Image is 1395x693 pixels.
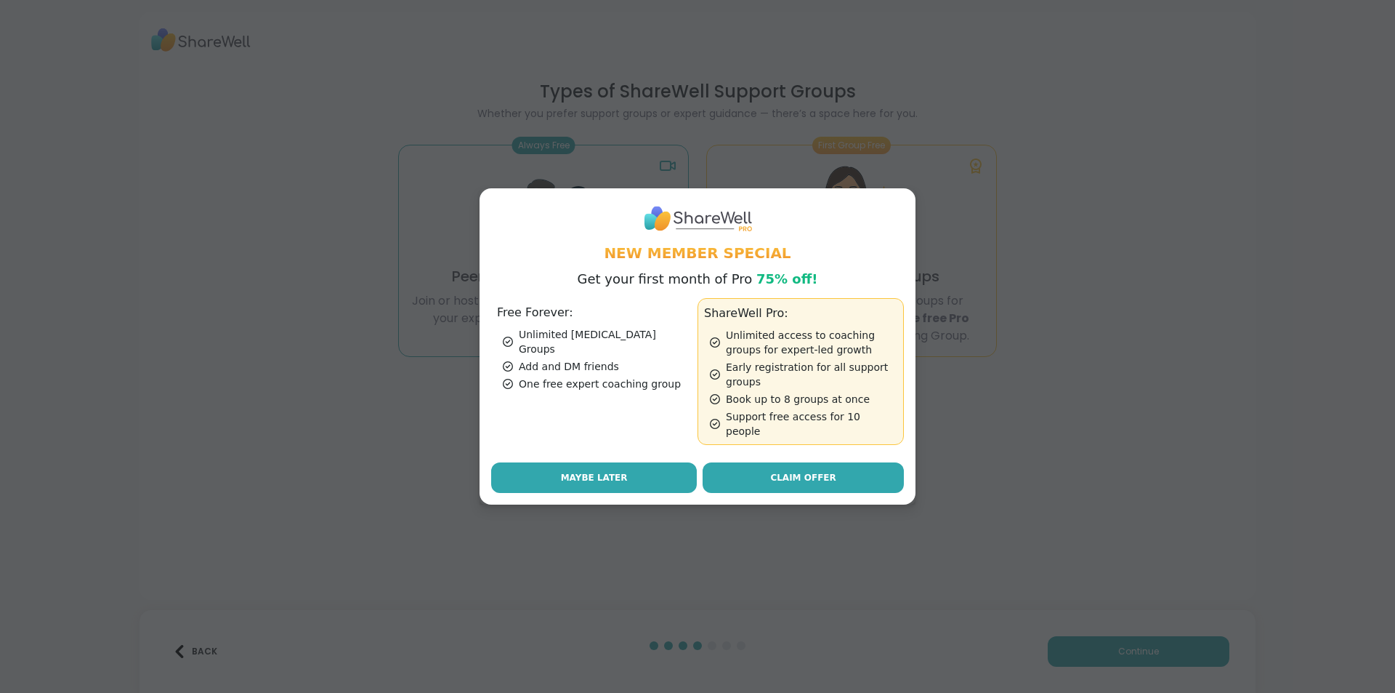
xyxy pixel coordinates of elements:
div: Book up to 8 groups at once [710,392,897,406]
span: Claim Offer [770,471,836,484]
h3: Free Forever: [497,304,692,321]
img: ShareWell Logo [643,200,752,237]
span: Maybe Later [561,471,628,484]
div: Early registration for all support groups [710,360,897,389]
button: Maybe Later [491,462,697,493]
h1: New Member Special [491,243,904,263]
div: Unlimited [MEDICAL_DATA] Groups [503,327,692,356]
div: One free expert coaching group [503,377,692,391]
div: Support free access for 10 people [710,409,897,438]
p: Get your first month of Pro [578,269,818,289]
div: Add and DM friends [503,359,692,374]
span: 75% off! [756,271,818,287]
a: Claim Offer [703,462,904,493]
h3: ShareWell Pro: [704,305,897,322]
div: Unlimited access to coaching groups for expert-led growth [710,328,897,357]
